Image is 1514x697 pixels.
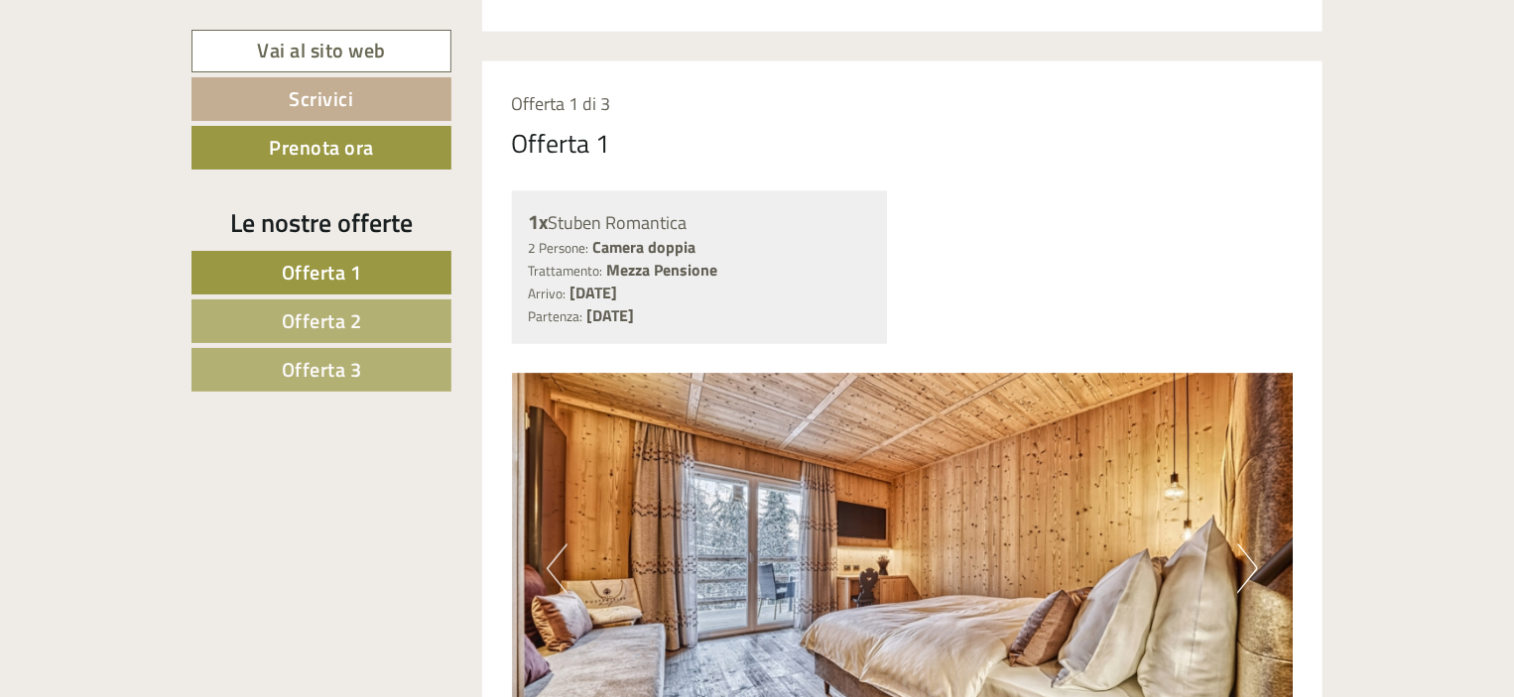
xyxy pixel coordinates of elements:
b: [DATE] [587,303,635,327]
b: Camera doppia [593,235,696,259]
a: Vai al sito web [191,30,451,72]
b: Mezza Pensione [607,258,718,282]
div: Le nostre offerte [191,204,451,241]
small: Arrivo: [529,284,567,303]
a: Scrivici [191,77,451,121]
button: Next [1237,544,1258,594]
span: Offerta 2 [282,305,362,336]
small: Partenza: [529,306,583,326]
a: Prenota ora [191,126,451,170]
button: Previous [547,544,568,594]
b: [DATE] [570,281,618,304]
span: Offerta 1 [282,257,362,288]
small: Trattamento: [529,261,603,281]
div: Stuben Romantica [529,208,871,237]
span: Offerta 3 [282,354,362,385]
small: 2 Persone: [529,238,589,258]
span: Offerta 1 di 3 [512,90,611,117]
div: Offerta 1 [512,125,611,162]
b: 1x [529,206,549,237]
